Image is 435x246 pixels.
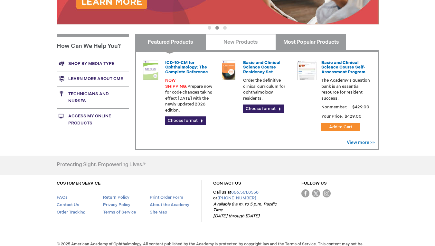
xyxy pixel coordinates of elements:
a: FOLLOW US [301,181,327,186]
a: FAQs [57,195,68,200]
p: Order the definitive clinical curriculum for ophthalmology residents. [243,77,292,101]
a: Most Popular Products [276,34,346,50]
a: Return Policy [103,195,129,200]
a: 866.561.8558 [231,190,259,195]
button: 2 of 3 [215,26,219,30]
a: [PHONE_NUMBER] [217,196,256,201]
a: CUSTOMER SERVICE [57,181,100,186]
a: Choose format [165,116,206,125]
a: Access My Online Products [57,108,129,131]
h4: Protecting Sight. Empowering Lives.® [57,162,146,168]
a: Contact Us [57,202,79,207]
img: Facebook [301,189,309,197]
button: 3 of 3 [223,26,227,30]
a: About the Academy [150,202,189,207]
a: Learn more about CME [57,71,129,86]
a: Technicians and nurses [57,86,129,108]
img: Twitter [312,189,320,197]
span: Add to Cart [329,124,352,130]
a: Featured Products [135,34,206,50]
strong: Your Price: [321,114,343,119]
a: Basic and Clinical Science Course Self-Assessment Program [321,60,365,75]
p: The Academy's question bank is an essential resource for resident success. [321,77,370,101]
a: ICD-10-CM for Ophthalmology: The Complete Reference [165,60,208,75]
a: Print Order Form [150,195,183,200]
strong: Nonmember: [321,103,347,111]
a: Site Map [150,210,167,215]
p: Prepare now for code changes taking effect [DATE] with the newly updated 2026 edition. [165,77,214,113]
button: Add to Cart [321,123,360,131]
a: Choose format [243,105,284,113]
h1: How Can We Help You? [57,34,129,56]
img: instagram [323,189,331,197]
a: Privacy Policy [103,202,130,207]
font: NOW SHIPPING: [165,78,187,89]
a: Shop by media type [57,56,129,71]
a: View more >> [347,140,375,145]
img: 02850963u_47.png [219,60,238,80]
p: Call us at or [213,189,279,219]
a: New Products [205,34,276,50]
em: Available 8 a.m. to 5 p.m. Pacific Time [DATE] through [DATE] [213,202,277,219]
button: 1 of 3 [208,26,211,30]
a: CONTACT US [213,181,241,186]
a: Terms of Service [103,210,136,215]
a: Order Tracking [57,210,86,215]
img: bcscself_20.jpg [297,60,317,80]
span: $429.00 [344,114,363,119]
img: 0120008u_42.png [141,60,160,80]
a: Basic and Clinical Science Course Residency Set [243,60,280,75]
span: $429.00 [351,105,370,110]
